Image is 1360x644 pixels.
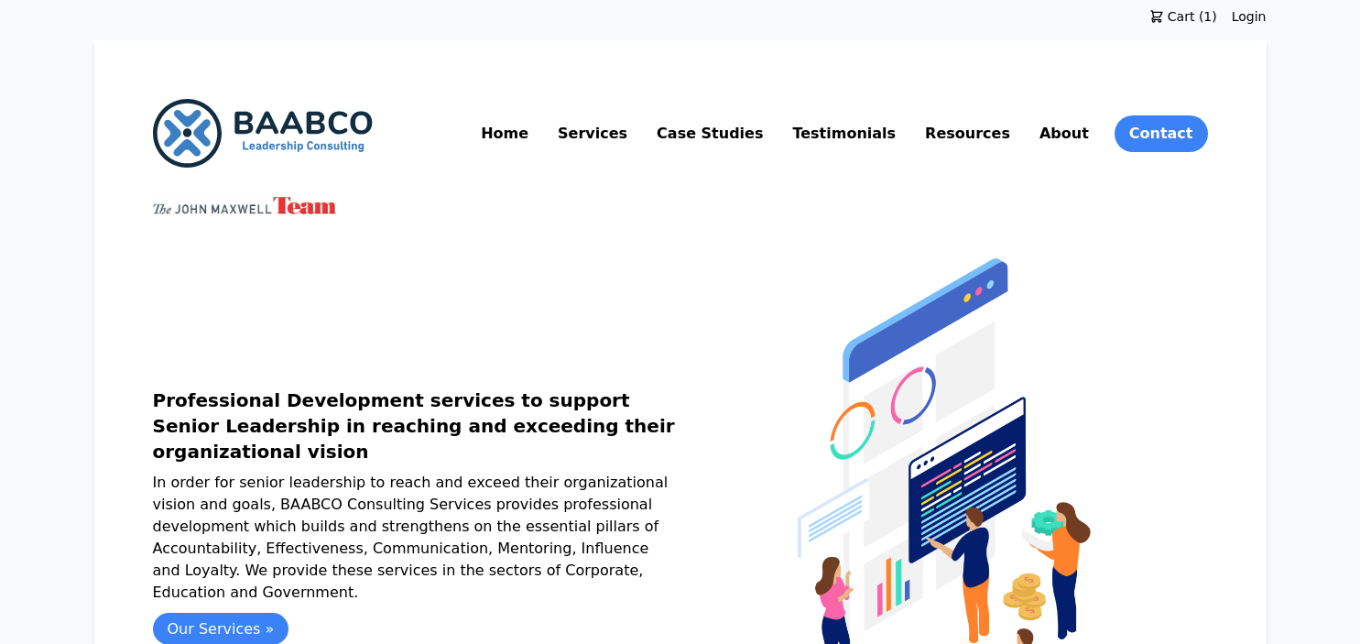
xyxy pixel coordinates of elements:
p: In order for senior leadership to reach and exceed their organizational vision and goals, BAABCO ... [153,472,680,604]
a: About [1036,119,1093,148]
a: Cart (1) [1135,7,1232,26]
h1: Professional Development services to support Senior Leadership in reaching and exceeding their or... [153,387,680,464]
a: Services [554,119,631,148]
a: Login [1232,7,1267,26]
a: Case Studies [653,119,767,148]
a: Contact [1115,115,1208,152]
a: Home [477,119,532,148]
img: John Maxwell [153,197,336,214]
a: Resources [921,119,1014,148]
span: Cart (1) [1164,7,1217,26]
a: Testimonials [789,119,899,148]
img: BAABCO Consulting Services [153,99,373,168]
